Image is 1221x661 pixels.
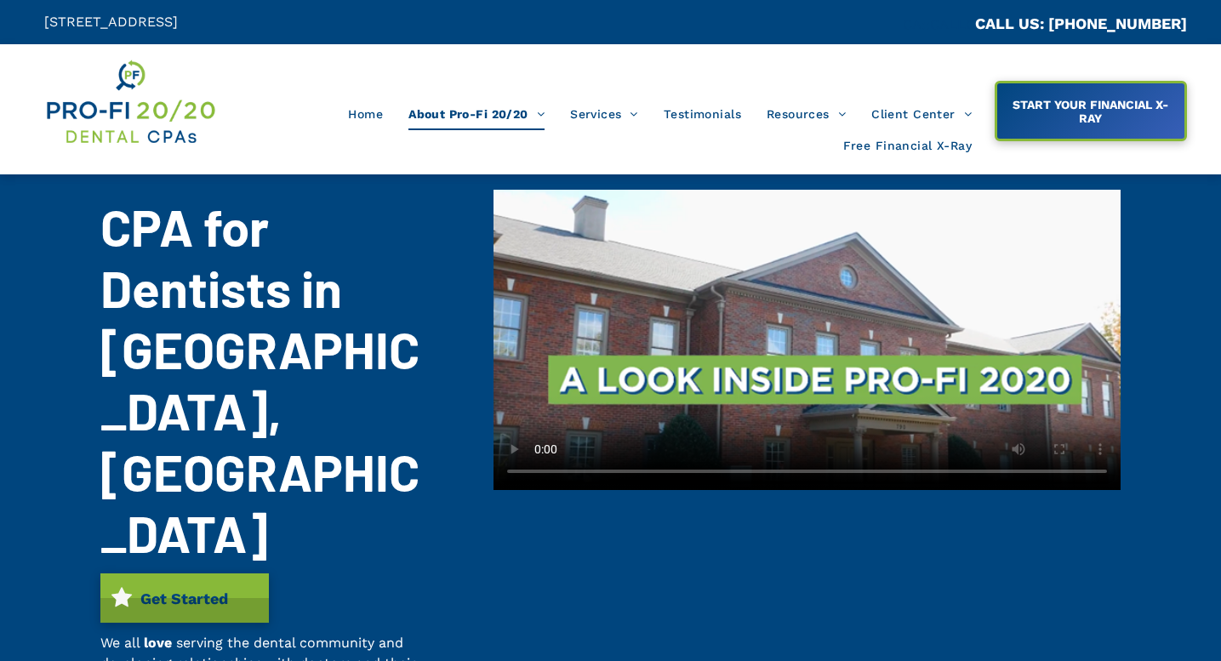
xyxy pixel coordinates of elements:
a: Resources [754,98,859,130]
span: CA::CALLC [903,16,975,32]
a: Get Started [100,573,269,623]
a: Client Center [859,98,984,130]
a: START YOUR FINANCIAL X-RAY [995,81,1187,141]
span: love [144,635,172,651]
a: Home [335,98,396,130]
span: We all [100,635,140,651]
img: Get Dental CPA Consulting, Bookkeeping, & Bank Loans [44,57,217,147]
a: Free Financial X-Ray [830,130,984,162]
span: CPA for Dentists in [GEOGRAPHIC_DATA], [GEOGRAPHIC_DATA] [100,196,419,563]
a: CALL US: [PHONE_NUMBER] [975,14,1187,32]
a: Testimonials [651,98,754,130]
a: About Pro-Fi 20/20 [396,98,557,130]
span: START YOUR FINANCIAL X-RAY [999,89,1182,134]
a: Services [557,98,651,130]
span: Get Started [134,581,234,616]
span: [STREET_ADDRESS] [44,14,178,30]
